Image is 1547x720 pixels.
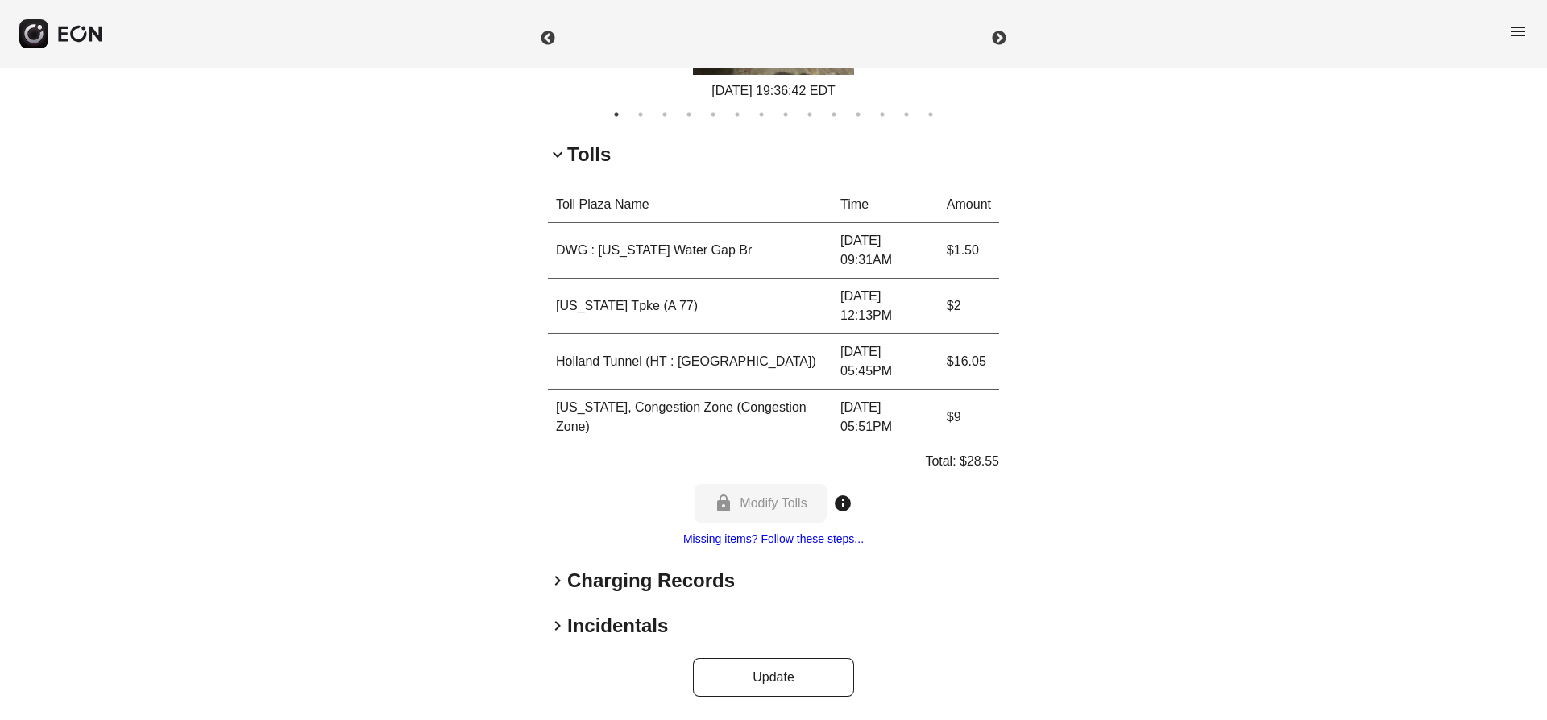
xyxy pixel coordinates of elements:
span: keyboard_arrow_right [548,616,567,635]
th: Amount [939,187,999,223]
td: $1.50 [939,223,999,279]
th: Time [832,187,939,223]
td: [DATE] 05:45PM [832,334,939,390]
button: 13 [898,106,915,122]
button: 2 [632,106,649,122]
button: 11 [850,106,866,122]
button: 3 [657,106,673,122]
p: Total: $28.55 [925,452,999,471]
td: [DATE] 12:13PM [832,279,939,334]
h2: Charging Records [567,568,735,594]
button: Update [693,658,854,697]
button: Next [971,10,1027,67]
span: keyboard_arrow_down [548,145,567,164]
button: 12 [874,106,890,122]
h2: Incidentals [567,613,668,639]
td: $9 [939,390,999,445]
td: [US_STATE], Congestion Zone (Congestion Zone) [548,390,832,445]
div: [DATE] 19:36:42 EDT [693,81,854,101]
button: 8 [778,106,794,122]
th: Toll Plaza Name [548,187,832,223]
button: 14 [923,106,939,122]
span: info [833,494,852,513]
td: Holland Tunnel (HT : [GEOGRAPHIC_DATA]) [548,334,832,390]
button: 9 [802,106,818,122]
td: [DATE] 05:51PM [832,390,939,445]
h2: Tolls [567,142,611,168]
td: $2 [939,279,999,334]
td: [DATE] 09:31AM [832,223,939,279]
button: 10 [826,106,842,122]
span: menu [1508,22,1528,41]
td: $16.05 [939,334,999,390]
span: keyboard_arrow_right [548,571,567,590]
button: 4 [681,106,697,122]
button: 1 [608,106,624,122]
td: [US_STATE] Tpke (A 77) [548,279,832,334]
a: Missing items? Follow these steps... [683,532,864,545]
button: 7 [753,106,769,122]
button: 6 [729,106,745,122]
button: 5 [705,106,721,122]
button: Previous [520,10,576,67]
td: DWG : [US_STATE] Water Gap Br [548,223,832,279]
